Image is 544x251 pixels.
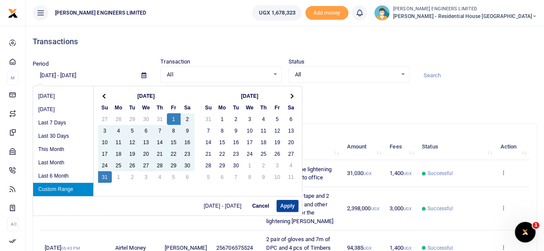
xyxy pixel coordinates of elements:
td: 4 [112,125,126,136]
th: Amount: activate to sort column ascending [342,133,385,160]
td: 22 [215,148,229,160]
td: 4 [284,160,298,171]
th: Action: activate to sort column ascending [495,133,530,160]
td: 5 [270,113,284,125]
span: [DATE] [45,245,80,251]
td: 11 [284,171,298,183]
span: [PERSON_NAME] [165,245,206,251]
td: 15 [167,136,181,148]
span: All [295,70,397,79]
li: Last 7 Days [33,116,93,130]
th: Fr [270,102,284,113]
span: Successful [427,169,453,177]
td: 25 [257,148,270,160]
td: 7 [202,125,215,136]
button: Apply [277,200,298,212]
td: 12 [126,136,139,148]
td: 7 [153,125,167,136]
td: 28 [202,160,215,171]
li: [DATE] [33,90,93,103]
td: 1 [215,113,229,125]
td: 2 [126,171,139,183]
span: 50m of copper tape and 2 lightening rods and other accessories for the lightening [PERSON_NAME] [266,193,333,224]
td: 28 [153,160,167,171]
li: Custom Range [33,183,93,196]
td: 24 [243,148,257,160]
span: All [167,70,269,79]
td: 27 [284,148,298,160]
th: Th [257,102,270,113]
a: UGX 1,678,323 [252,5,301,21]
td: 31 [98,171,112,183]
td: 23 [229,148,243,160]
span: 94,385 [347,245,372,251]
td: 6 [139,125,153,136]
td: 18 [112,148,126,160]
span: Successful [427,205,453,212]
td: 1 [167,113,181,125]
td: 30 [229,160,243,171]
span: [PERSON_NAME] - Residential House [GEOGRAPHIC_DATA] [393,12,537,20]
td: 21 [153,148,167,160]
a: profile-user [PERSON_NAME] ENGINEERS LIMITED [PERSON_NAME] - Residential House [GEOGRAPHIC_DATA] [374,5,537,21]
td: 19 [270,136,284,148]
td: 5 [126,125,139,136]
th: Tu [126,102,139,113]
td: 19 [126,148,139,160]
td: 20 [139,148,153,160]
button: Cancel [248,200,273,212]
td: 2 [229,113,243,125]
td: 9 [229,125,243,136]
img: profile-user [374,5,390,21]
label: Period [33,60,49,68]
td: 6 [284,113,298,125]
li: Ac [7,217,18,231]
span: Airtel Money [115,245,146,251]
li: This Month [33,143,93,156]
th: Th [153,102,167,113]
th: Mo [215,102,229,113]
td: 3 [98,125,112,136]
td: 10 [243,125,257,136]
td: 7 [229,171,243,183]
td: 13 [284,125,298,136]
a: Add money [305,9,348,15]
span: 1,400 [390,245,412,251]
span: 1,400 [390,170,412,176]
li: Last 6 Month [33,169,93,183]
td: 31 [153,113,167,125]
td: 29 [126,113,139,125]
td: 26 [126,160,139,171]
td: 4 [257,113,270,125]
span: 3,000 [390,205,412,212]
td: 17 [98,148,112,160]
td: 3 [139,171,153,183]
td: 5 [167,171,181,183]
td: 29 [167,160,181,171]
td: 6 [215,171,229,183]
td: 23 [181,148,194,160]
small: [PERSON_NAME] ENGINEERS LIMITED [393,6,537,13]
input: Search [416,68,537,83]
td: 9 [257,171,270,183]
th: Su [98,102,112,113]
span: UGX 1,678,323 [258,9,295,17]
small: UGX [363,171,372,176]
li: Wallet ballance [249,5,305,21]
th: Fr [167,102,181,113]
th: Sa [284,102,298,113]
td: 10 [270,171,284,183]
iframe: Intercom live chat [515,222,535,242]
td: 30 [139,113,153,125]
td: 3 [243,113,257,125]
img: logo-small [8,8,18,18]
li: [DATE] [33,103,93,116]
td: 1 [112,171,126,183]
input: select period [33,68,135,83]
label: Status [289,57,305,66]
td: 8 [243,171,257,183]
small: 06:43 PM [61,246,80,251]
small: UGX [403,171,412,176]
th: Tu [229,102,243,113]
td: 15 [215,136,229,148]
